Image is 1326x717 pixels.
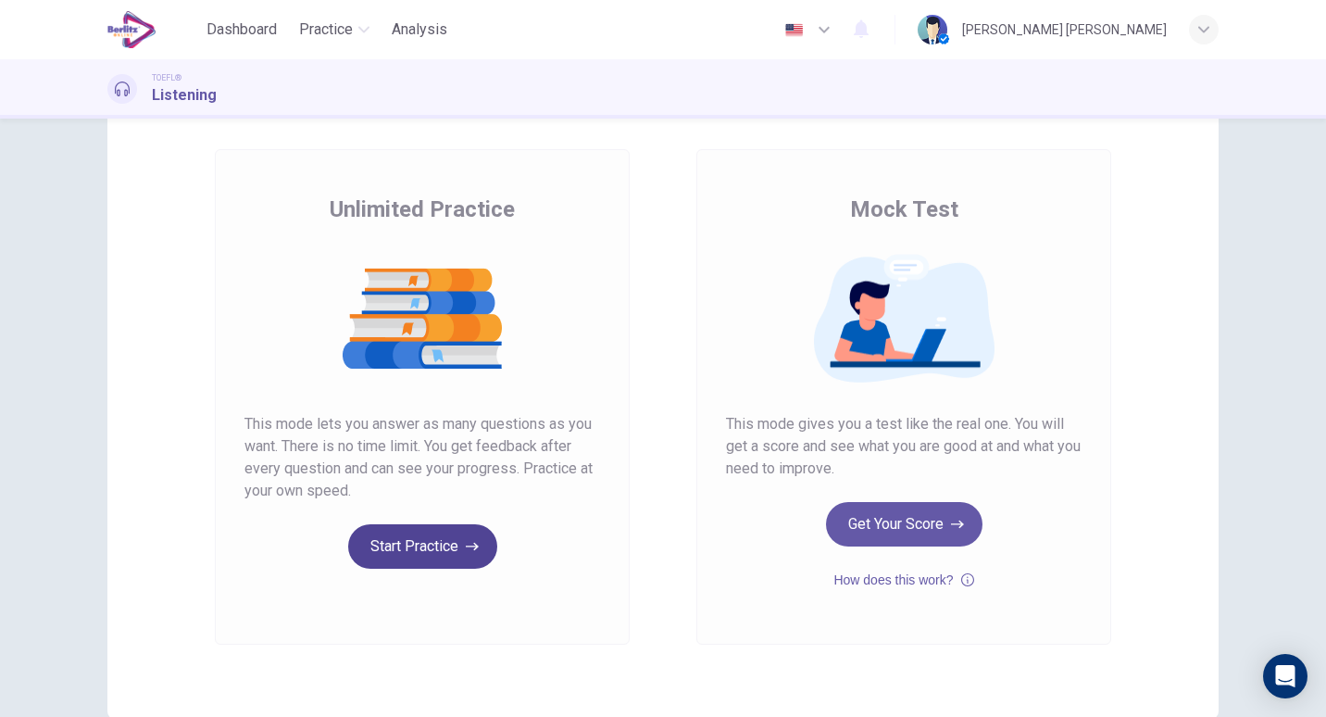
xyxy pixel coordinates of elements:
button: How does this work? [833,569,973,591]
div: [PERSON_NAME] [PERSON_NAME] [962,19,1167,41]
a: EduSynch logo [107,11,199,48]
button: Analysis [384,13,455,46]
span: Dashboard [206,19,277,41]
button: Start Practice [348,524,497,569]
h1: Listening [152,84,217,107]
span: Mock Test [850,195,958,224]
img: Profile picture [918,15,947,44]
span: Analysis [392,19,447,41]
span: TOEFL® [152,71,181,84]
span: Practice [299,19,353,41]
img: EduSynch logo [107,11,156,48]
button: Get Your Score [826,502,982,547]
span: This mode gives you a test like the real one. You will get a score and see what you are good at a... [726,413,1082,480]
img: en [782,23,806,37]
span: Unlimited Practice [330,195,515,224]
button: Dashboard [199,13,284,46]
span: This mode lets you answer as many questions as you want. There is no time limit. You get feedback... [244,413,600,502]
button: Practice [292,13,377,46]
div: Open Intercom Messenger [1263,654,1307,698]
